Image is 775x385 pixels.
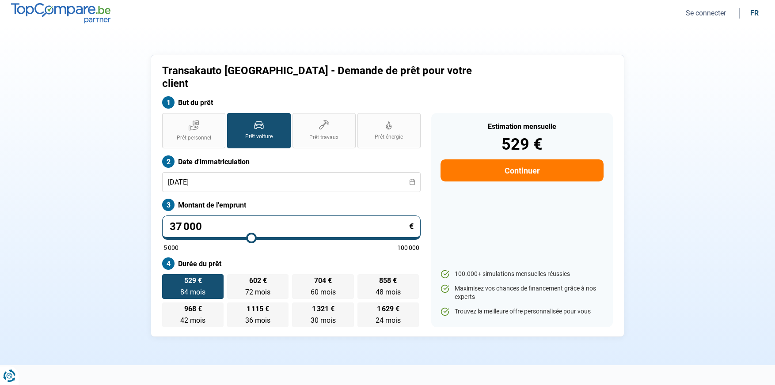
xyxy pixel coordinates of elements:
[314,277,332,284] span: 704 €
[683,8,729,18] button: Se connecter
[184,306,202,313] span: 968 €
[162,155,421,168] label: Date d'immatriculation
[441,159,604,181] button: Continuer
[180,316,205,325] span: 42 mois
[376,288,401,296] span: 48 mois
[180,288,205,296] span: 84 mois
[311,316,336,325] span: 30 mois
[441,136,604,152] div: 529 €
[441,284,604,302] li: Maximisez vos chances de financement grâce à nos experts
[249,277,267,284] span: 602 €
[245,316,270,325] span: 36 mois
[375,133,403,141] span: Prêt énergie
[376,316,401,325] span: 24 mois
[177,134,211,142] span: Prêt personnel
[11,3,110,23] img: TopCompare.be
[162,64,498,90] h1: Transakauto [GEOGRAPHIC_DATA] - Demande de prêt pour votre client
[247,306,269,313] span: 1 115 €
[309,134,338,141] span: Prêt travaux
[750,9,759,17] div: fr
[377,306,399,313] span: 1 629 €
[409,223,414,230] span: €
[245,133,273,140] span: Prêt voiture
[162,96,421,109] label: But du prêt
[312,306,334,313] span: 1 321 €
[162,172,421,192] input: jj/mm/aaaa
[397,245,419,251] span: 100 000
[379,277,397,284] span: 858 €
[162,257,421,270] label: Durée du prêt
[441,123,604,130] div: Estimation mensuelle
[163,245,179,251] span: 5 000
[311,288,336,296] span: 60 mois
[162,199,421,211] label: Montant de l'emprunt
[245,288,270,296] span: 72 mois
[441,270,604,279] li: 100.000+ simulations mensuelles réussies
[184,277,202,284] span: 529 €
[441,307,604,316] li: Trouvez la meilleure offre personnalisée pour vous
